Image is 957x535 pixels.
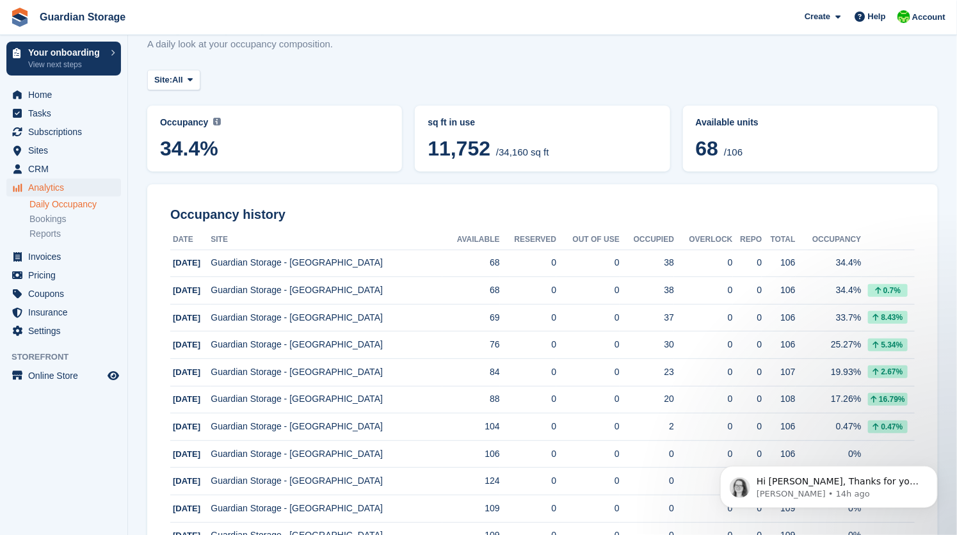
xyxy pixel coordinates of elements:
a: menu [6,303,121,321]
th: Repo [733,230,762,250]
a: menu [6,266,121,284]
td: 0 [500,250,557,277]
td: 106 [762,413,795,441]
abbr: Current breakdown of %{unit} occupied [428,116,657,129]
div: 0 [674,311,732,324]
div: 8.43% [868,311,908,324]
div: 0 [674,283,732,297]
span: Pricing [28,266,105,284]
td: 0 [500,277,557,305]
td: 106 [442,440,500,468]
span: Online Store [28,367,105,385]
div: 2.67% [868,365,908,378]
th: Out of Use [556,230,620,250]
td: Guardian Storage - [GEOGRAPHIC_DATA] [211,495,442,523]
td: 109 [442,495,500,523]
div: 0 [733,420,762,433]
td: 68 [442,277,500,305]
abbr: Current percentage of units occupied or overlocked [696,116,925,129]
th: Site [211,230,442,250]
span: /106 [724,147,743,157]
span: 34.4% [160,137,389,160]
span: sq ft in use [428,117,475,127]
span: 68 [696,137,719,160]
td: 0 [556,495,620,523]
a: Reports [29,228,121,240]
div: 0 [674,256,732,269]
td: Guardian Storage - [GEOGRAPHIC_DATA] [211,386,442,413]
td: Guardian Storage - [GEOGRAPHIC_DATA] [211,331,442,359]
td: Guardian Storage - [GEOGRAPHIC_DATA] [211,277,442,305]
a: menu [6,367,121,385]
span: Subscriptions [28,123,105,141]
th: Available [442,230,500,250]
span: Invoices [28,248,105,266]
td: 0 [500,359,557,387]
td: 108 [762,386,795,413]
td: 106 [762,250,795,277]
div: 0 [674,365,732,379]
td: 0 [556,277,620,305]
td: 0.47% [796,413,862,441]
td: 0 [500,413,557,441]
td: 0 [556,304,620,331]
a: Your onboarding View next steps [6,42,121,76]
th: Overlock [674,230,732,250]
td: 106 [762,304,795,331]
td: Guardian Storage - [GEOGRAPHIC_DATA] [211,440,442,468]
div: 0 [620,447,674,461]
span: CRM [28,160,105,178]
th: Total [762,230,795,250]
td: 0 [500,495,557,523]
span: Site: [154,74,172,86]
th: Occupancy [796,230,862,250]
span: [DATE] [173,422,200,431]
a: Preview store [106,368,121,383]
td: 0 [556,386,620,413]
div: 0.47% [868,420,908,433]
a: menu [6,248,121,266]
td: 0 [556,440,620,468]
span: Help [868,10,886,23]
div: 23 [620,365,674,379]
span: /34,160 sq ft [496,147,549,157]
span: [DATE] [173,258,200,267]
td: 0 [500,386,557,413]
abbr: Current percentage of sq ft occupied [160,116,389,129]
td: 17.26% [796,386,862,413]
td: 106 [762,277,795,305]
td: 0 [500,304,557,331]
td: 68 [442,250,500,277]
iframe: Intercom notifications message [701,439,957,529]
a: menu [6,86,121,104]
div: 0 [674,420,732,433]
td: 33.7% [796,304,862,331]
td: Guardian Storage - [GEOGRAPHIC_DATA] [211,304,442,331]
div: 0 [674,392,732,406]
p: View next steps [28,59,104,70]
td: 34.4% [796,250,862,277]
td: Guardian Storage - [GEOGRAPHIC_DATA] [211,359,442,387]
td: Guardian Storage - [GEOGRAPHIC_DATA] [211,468,442,495]
a: Bookings [29,213,121,225]
td: 106 [762,331,795,359]
span: [DATE] [173,367,200,377]
div: 0 [674,502,732,515]
td: 0 [500,468,557,495]
td: 0 [556,359,620,387]
div: 38 [620,283,674,297]
td: 0 [556,250,620,277]
div: 0 [733,365,762,379]
div: 37 [620,311,674,324]
td: 124 [442,468,500,495]
div: 0 [733,392,762,406]
div: 0 [733,256,762,269]
a: menu [6,141,121,159]
span: [DATE] [173,340,200,349]
a: menu [6,179,121,196]
span: Storefront [12,351,127,363]
span: [DATE] [173,285,200,295]
td: 69 [442,304,500,331]
div: 0 [620,502,674,515]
